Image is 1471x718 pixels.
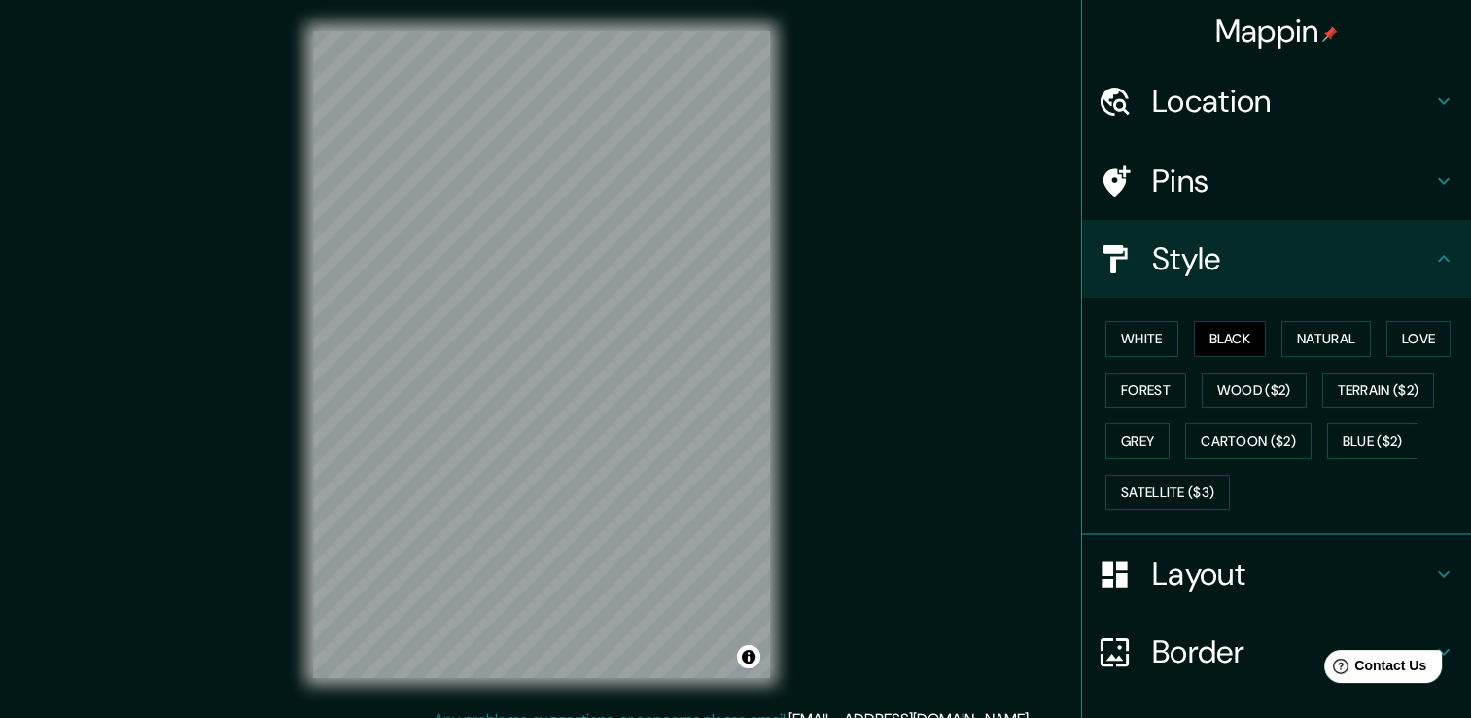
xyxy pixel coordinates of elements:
[1194,321,1267,357] button: Black
[1152,632,1432,671] h4: Border
[1215,12,1339,51] h4: Mappin
[1152,162,1432,200] h4: Pins
[1185,423,1312,459] button: Cartoon ($2)
[1298,642,1450,697] iframe: Help widget launcher
[1082,613,1471,691] div: Border
[1202,373,1307,409] button: Wood ($2)
[1152,555,1432,593] h4: Layout
[1281,321,1371,357] button: Natural
[313,31,770,678] canvas: Map
[1152,239,1432,278] h4: Style
[1105,475,1230,511] button: Satellite ($3)
[1082,62,1471,140] div: Location
[1105,373,1186,409] button: Forest
[1386,321,1451,357] button: Love
[1152,82,1432,121] h4: Location
[1327,423,1418,459] button: Blue ($2)
[1105,321,1178,357] button: White
[1082,142,1471,220] div: Pins
[1105,423,1170,459] button: Grey
[737,645,760,668] button: Toggle attribution
[1082,220,1471,298] div: Style
[1322,26,1338,42] img: pin-icon.png
[1322,373,1435,409] button: Terrain ($2)
[1082,535,1471,613] div: Layout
